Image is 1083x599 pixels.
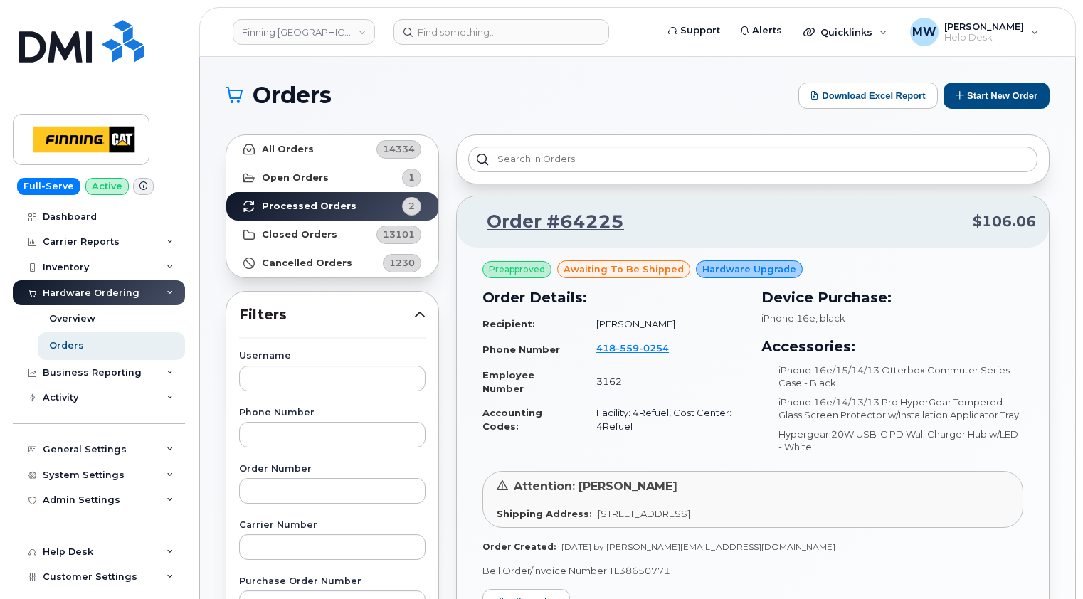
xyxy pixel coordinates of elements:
[226,192,438,221] a: Processed Orders2
[239,577,426,586] label: Purchase Order Number
[564,263,684,276] span: awaiting to be shipped
[482,369,534,394] strong: Employee Number
[583,363,744,401] td: 3162
[616,342,639,354] span: 559
[583,312,744,336] td: [PERSON_NAME]
[973,211,1036,232] span: $106.06
[262,144,314,155] strong: All Orders
[482,541,556,552] strong: Order Created:
[253,85,332,106] span: Orders
[815,312,845,324] span: , black
[239,351,426,361] label: Username
[408,199,415,213] span: 2
[262,258,352,269] strong: Cancelled Orders
[514,479,677,493] span: Attention: [PERSON_NAME]
[761,312,815,324] span: iPhone 16e
[239,465,426,474] label: Order Number
[226,221,438,249] a: Closed Orders13101
[389,256,415,270] span: 1230
[598,508,690,519] span: [STREET_ADDRESS]
[226,135,438,164] a: All Orders14334
[226,164,438,192] a: Open Orders1
[798,83,938,109] button: Download Excel Report
[262,172,329,184] strong: Open Orders
[761,396,1023,422] li: iPhone 16e/14/13/13 Pro HyperGear Tempered Glass Screen Protector w/Installation Applicator Tray
[761,336,1023,357] h3: Accessories:
[239,304,414,325] span: Filters
[482,318,535,329] strong: Recipient:
[639,342,669,354] span: 0254
[482,564,1023,578] p: Bell Order/Invoice Number TL38650771
[383,228,415,241] span: 13101
[702,263,796,276] span: Hardware Upgrade
[482,344,560,355] strong: Phone Number
[761,428,1023,454] li: Hypergear 20W USB-C PD Wall Charger Hub w/LED - White
[262,229,337,240] strong: Closed Orders
[583,401,744,438] td: Facility: 4Refuel, Cost Center: 4Refuel
[482,407,542,432] strong: Accounting Codes:
[482,287,744,308] h3: Order Details:
[596,342,686,354] a: 4185590254
[383,142,415,156] span: 14334
[470,209,624,235] a: Order #64225
[489,263,545,276] span: Preapproved
[226,249,438,277] a: Cancelled Orders1230
[468,147,1037,172] input: Search in orders
[761,287,1023,308] h3: Device Purchase:
[944,83,1050,109] button: Start New Order
[408,171,415,184] span: 1
[761,364,1023,390] li: iPhone 16e/15/14/13 Otterbox Commuter Series Case - Black
[596,342,669,354] span: 418
[262,201,356,212] strong: Processed Orders
[239,521,426,530] label: Carrier Number
[497,508,592,519] strong: Shipping Address:
[239,408,426,418] label: Phone Number
[561,541,835,552] span: [DATE] by [PERSON_NAME][EMAIL_ADDRESS][DOMAIN_NAME]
